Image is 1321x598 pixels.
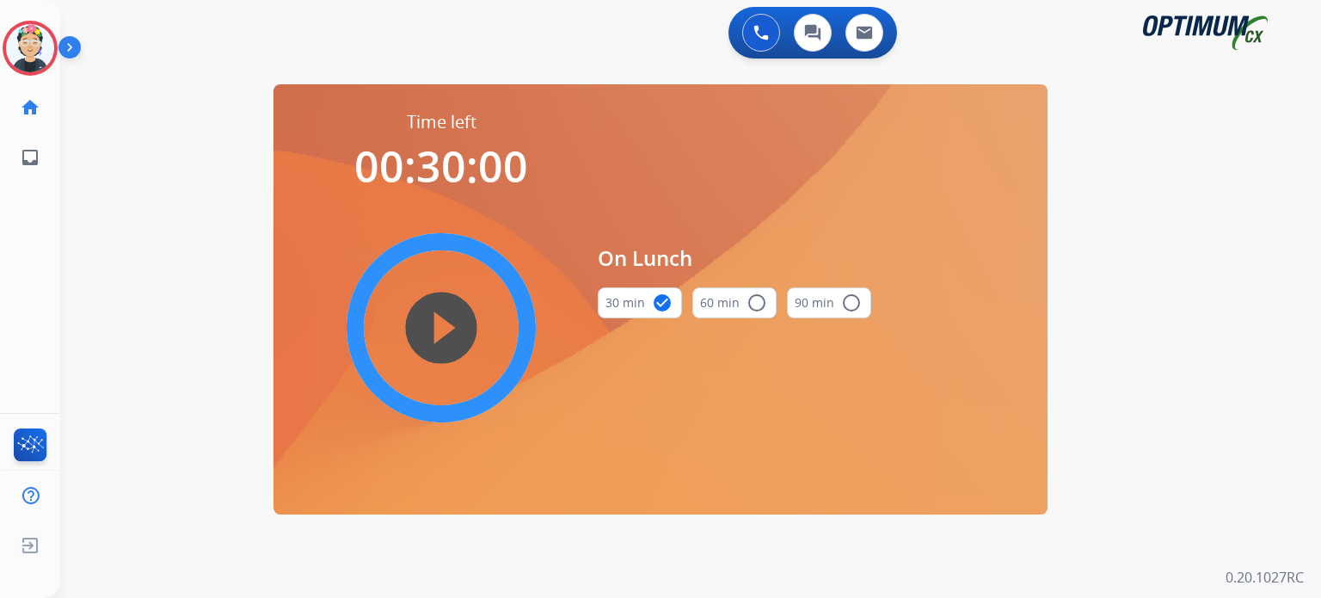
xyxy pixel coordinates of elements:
[787,287,871,318] button: 90 min
[652,293,673,313] mat-icon: check_circle
[598,287,682,318] button: 30 min
[598,243,871,274] span: On Lunch
[407,110,476,134] span: Time left
[6,24,54,72] img: avatar
[747,293,767,313] mat-icon: radio_button_unchecked
[354,137,528,195] span: 00:30:00
[1226,567,1304,588] p: 0.20.1027RC
[20,147,40,168] mat-icon: inbox
[692,287,777,318] button: 60 min
[431,317,452,338] mat-icon: play_circle_filled
[841,293,862,313] mat-icon: radio_button_unchecked
[20,97,40,118] mat-icon: home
